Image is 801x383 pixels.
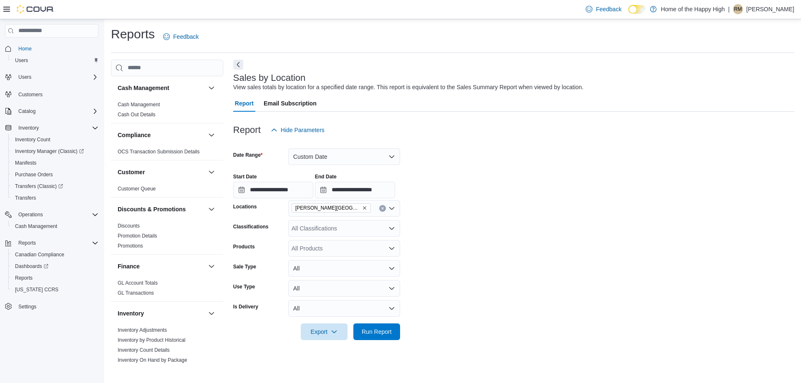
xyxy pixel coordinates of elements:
span: Export [306,323,343,340]
button: Reports [15,238,39,248]
button: Next [233,60,243,70]
span: Inventory On Hand by Package [118,357,187,363]
div: Roberta Mortimer [733,4,743,14]
span: Estevan - Estevan Plaza - Fire & Flower [292,203,371,213]
span: Purchase Orders [15,171,53,178]
span: Users [18,74,31,80]
button: Home [2,43,102,55]
a: Reports [12,273,36,283]
a: Dashboards [8,260,102,272]
span: GL Account Totals [118,280,158,286]
div: View sales totals by location for a specified date range. This report is equivalent to the Sales ... [233,83,584,92]
button: Open list of options [388,225,395,232]
a: Inventory Adjustments [118,327,167,333]
a: Manifests [12,158,40,168]
h3: Discounts & Promotions [118,205,186,213]
button: Run Report [353,323,400,340]
button: Discounts & Promotions [118,205,205,213]
span: Washington CCRS [12,285,98,295]
a: Inventory by Product Historical [118,337,186,343]
span: Feedback [596,5,621,13]
span: Purchase Orders [12,170,98,180]
button: Reports [2,237,102,249]
span: Transfers (Classic) [15,183,63,190]
span: Home [15,43,98,54]
span: Dashboards [12,261,98,271]
button: Catalog [2,105,102,117]
a: Purchase Orders [12,170,56,180]
button: All [288,260,400,277]
button: Reports [8,272,102,284]
span: Report [235,95,254,112]
a: Transfers (Classic) [8,180,102,192]
span: Inventory by Product Historical [118,337,186,343]
span: Inventory Manager (Classic) [12,146,98,156]
a: [US_STATE] CCRS [12,285,62,295]
span: Reports [15,238,98,248]
a: OCS Transaction Submission Details [118,149,200,155]
button: Settings [2,300,102,313]
span: Cash Management [118,101,160,108]
a: Inventory Manager (Classic) [8,145,102,157]
button: Open list of options [388,205,395,212]
button: Export [301,323,348,340]
button: Users [2,71,102,83]
a: Inventory Count Details [118,347,170,353]
label: End Date [315,173,337,180]
button: Operations [2,209,102,220]
label: Is Delivery [233,303,258,310]
span: Canadian Compliance [15,251,64,258]
span: OCS Transaction Submission Details [118,148,200,155]
h3: Compliance [118,131,151,139]
input: Press the down key to open a popover containing a calendar. [315,182,395,198]
span: Transfers [12,193,98,203]
span: Cash Out Details [118,111,156,118]
span: Run Report [362,328,392,336]
a: Inventory Manager (Classic) [12,146,87,156]
button: Purchase Orders [8,169,102,180]
span: Settings [15,301,98,312]
button: Inventory Count [8,134,102,145]
a: Customers [15,90,46,100]
button: Finance [118,262,205,270]
span: Canadian Compliance [12,250,98,260]
label: Products [233,243,255,250]
span: Cash Management [15,223,57,230]
p: | [728,4,730,14]
a: Promotion Details [118,233,157,239]
span: Users [15,57,28,64]
span: Settings [18,303,36,310]
label: Use Type [233,283,255,290]
span: Dashboards [15,263,48,270]
span: Home [18,45,32,52]
span: GL Transactions [118,290,154,296]
span: Manifests [12,158,98,168]
a: Feedback [160,28,202,45]
a: Cash Management [118,102,160,108]
button: Open list of options [388,245,395,252]
span: Reports [12,273,98,283]
span: Operations [15,210,98,220]
span: [US_STATE] CCRS [15,286,58,293]
div: Finance [111,278,223,301]
a: Discounts [118,223,140,229]
label: Date Range [233,152,263,158]
span: Reports [18,240,36,246]
button: Inventory [2,122,102,134]
button: Customer [207,167,217,177]
button: Users [15,72,35,82]
button: Remove Estevan - Estevan Plaza - Fire & Flower from selection in this group [362,205,367,210]
span: Manifests [15,160,36,166]
span: Transfers [15,195,36,201]
a: Cash Out Details [118,112,156,118]
button: Finance [207,261,217,271]
a: GL Transactions [118,290,154,296]
span: Transfers (Classic) [12,181,98,191]
button: Customers [2,88,102,100]
nav: Complex example [5,39,98,334]
a: Customer Queue [118,186,156,192]
span: Customers [18,91,43,98]
button: Users [8,55,102,66]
